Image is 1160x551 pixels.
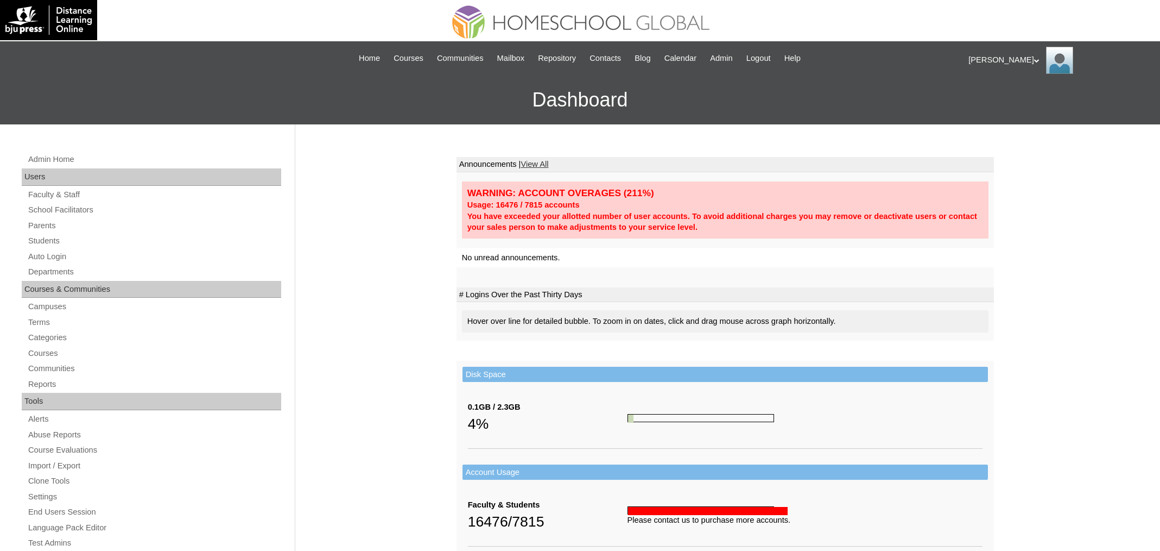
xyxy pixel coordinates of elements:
a: View All [521,160,548,168]
a: Reports [27,378,281,391]
td: # Logins Over the Past Thirty Days [457,287,994,303]
a: Help [779,52,806,65]
span: Home [359,52,380,65]
a: Faculty & Staff [27,188,281,202]
td: Account Usage [462,465,988,480]
div: Users [22,168,281,186]
div: Courses & Communities [22,281,281,298]
span: Contacts [589,52,621,65]
a: Mailbox [492,52,530,65]
span: Calendar [664,52,696,65]
div: 4% [468,413,627,435]
div: Tools [22,393,281,410]
strong: Usage: 16476 / 7815 accounts [467,201,580,209]
a: Departments [27,265,281,279]
a: Admin [705,52,738,65]
td: No unread announcements. [457,248,994,268]
a: Contacts [584,52,626,65]
div: [PERSON_NAME] [968,47,1149,74]
span: Communities [437,52,484,65]
img: Ariane Ebuen [1046,47,1073,74]
a: Language Pack Editor [27,521,281,535]
a: Test Admins [27,536,281,550]
a: End Users Session [27,505,281,519]
div: WARNING: ACCOUNT OVERAGES (211%) [467,187,983,199]
span: Mailbox [497,52,525,65]
span: Repository [538,52,576,65]
a: Blog [629,52,656,65]
a: Logout [741,52,776,65]
a: Campuses [27,300,281,314]
span: Courses [394,52,423,65]
a: Alerts [27,412,281,426]
td: Disk Space [462,367,988,383]
a: Terms [27,316,281,329]
a: Abuse Reports [27,428,281,442]
a: Import / Export [27,459,281,473]
a: Courses [388,52,429,65]
h3: Dashboard [5,76,1155,124]
div: You have exceeded your allotted number of user accounts. To avoid additional charges you may remo... [467,211,983,233]
a: Auto Login [27,250,281,264]
a: Clone Tools [27,474,281,488]
img: logo-white.png [5,5,92,35]
a: Calendar [659,52,702,65]
a: Categories [27,331,281,345]
a: Home [353,52,385,65]
a: Communities [432,52,489,65]
a: Courses [27,347,281,360]
a: Students [27,234,281,248]
span: Admin [710,52,733,65]
a: School Facilitators [27,203,281,217]
a: Parents [27,219,281,233]
div: Please contact us to purchase more accounts. [627,515,982,526]
div: Hover over line for detailed bubble. To zoom in on dates, click and drag mouse across graph horiz... [462,310,988,333]
span: Help [784,52,801,65]
span: Blog [635,52,650,65]
a: Repository [533,52,581,65]
div: 0.1GB / 2.3GB [468,402,627,413]
div: 16476/7815 [468,511,627,533]
a: Communities [27,362,281,375]
a: Settings [27,490,281,504]
a: Course Evaluations [27,443,281,457]
a: Admin Home [27,153,281,166]
span: Logout [746,52,771,65]
div: Faculty & Students [468,499,627,511]
td: Announcements | [457,157,994,172]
